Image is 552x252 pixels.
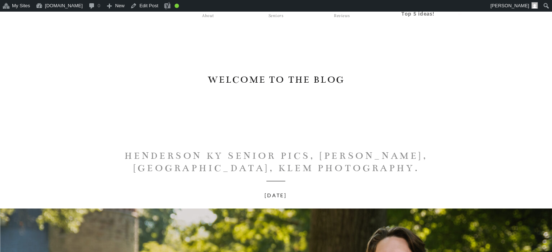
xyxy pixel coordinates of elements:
[394,9,442,16] a: Top 5 ideas!
[80,43,122,47] div: Keywords by Traffic
[207,74,345,88] a: WELCOME TO THE BLOG
[28,43,65,47] div: Domain Overview
[263,12,289,19] a: Seniors
[20,12,36,17] div: v 4.0.25
[72,42,78,48] img: tab_keywords_by_traffic_grey.svg
[20,42,25,48] img: tab_domain_overview_orange.svg
[113,150,439,174] h1: Henderson KY Senior Pics, [PERSON_NAME], [GEOGRAPHIC_DATA], Klem Photography.
[12,12,17,17] img: logo_orange.svg
[490,3,529,8] span: [PERSON_NAME]
[199,12,218,19] a: About
[175,4,179,8] div: Good
[19,19,80,25] div: Domain: [DOMAIN_NAME]
[12,19,17,25] img: website_grey.svg
[222,191,330,203] h3: [DATE]
[325,12,360,19] a: Reviews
